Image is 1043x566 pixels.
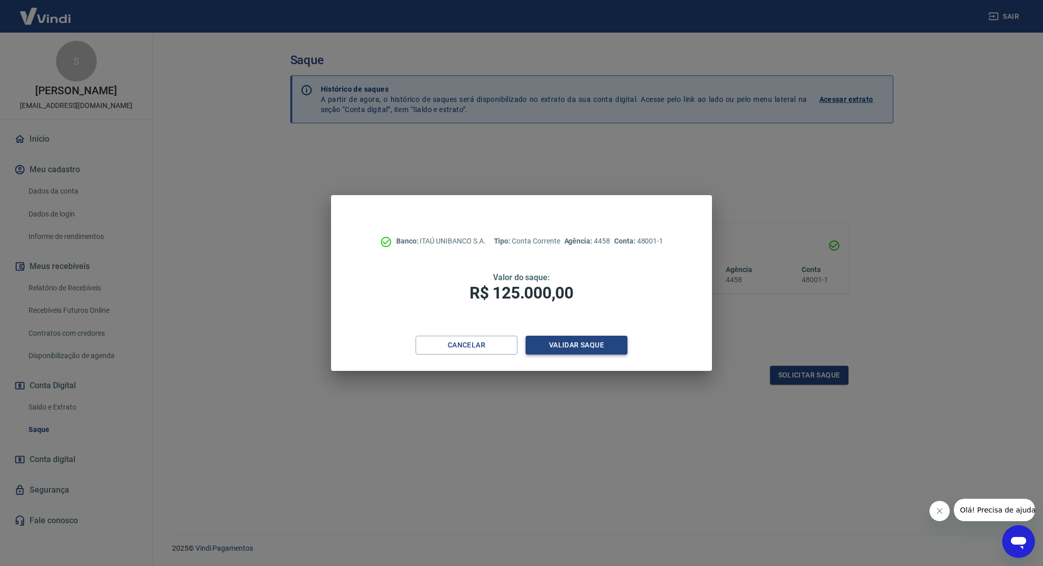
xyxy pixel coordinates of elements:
[614,236,663,247] p: 48001-1
[494,236,560,247] p: Conta Corrente
[526,336,627,355] button: Validar saque
[614,237,637,245] span: Conta:
[6,7,86,15] span: Olá! Precisa de ajuda?
[564,237,594,245] span: Agência:
[564,236,610,247] p: 4458
[493,273,550,282] span: Valor do saque:
[470,283,573,303] span: R$ 125.000,00
[416,336,517,355] button: Cancelar
[1002,525,1035,558] iframe: Botão para abrir a janela de mensagens
[494,237,512,245] span: Tipo:
[929,501,950,521] iframe: Fechar mensagem
[396,237,420,245] span: Banco:
[954,499,1035,521] iframe: Mensagem da empresa
[396,236,486,247] p: ITAÚ UNIBANCO S.A.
